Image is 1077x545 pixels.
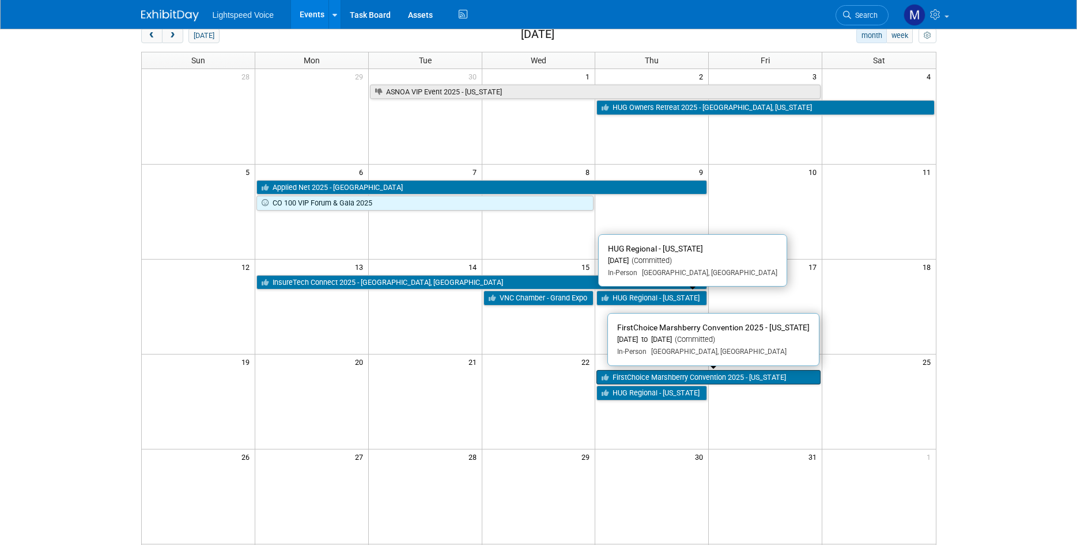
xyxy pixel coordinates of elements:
[162,28,183,43] button: next
[370,85,821,100] a: ASNOA VIP Event 2025 - [US_STATE]
[596,370,821,385] a: FirstChoice Marshberry Convention 2025 - [US_STATE]
[256,275,707,290] a: InsureTech Connect 2025 - [GEOGRAPHIC_DATA], [GEOGRAPHIC_DATA]
[471,165,482,179] span: 7
[637,269,777,277] span: [GEOGRAPHIC_DATA], [GEOGRAPHIC_DATA]
[811,69,822,83] span: 3
[647,348,787,356] span: [GEOGRAPHIC_DATA], [GEOGRAPHIC_DATA]
[807,449,822,464] span: 31
[629,256,672,265] span: (Committed)
[617,323,810,332] span: FirstChoice Marshberry Convention 2025 - [US_STATE]
[921,260,936,274] span: 18
[240,449,255,464] span: 26
[873,56,885,65] span: Sat
[521,28,554,41] h2: [DATE]
[354,355,368,369] span: 20
[531,56,546,65] span: Wed
[584,69,595,83] span: 1
[807,165,822,179] span: 10
[213,10,274,20] span: Lightspeed Voice
[617,335,810,345] div: [DATE] to [DATE]
[141,10,199,21] img: ExhibitDay
[304,56,320,65] span: Mon
[645,56,659,65] span: Thu
[240,260,255,274] span: 12
[921,355,936,369] span: 25
[925,449,936,464] span: 1
[596,291,707,306] a: HUG Regional - [US_STATE]
[698,69,708,83] span: 2
[354,449,368,464] span: 27
[608,244,703,253] span: HUG Regional - [US_STATE]
[608,256,777,266] div: [DATE]
[924,32,931,40] i: Personalize Calendar
[851,11,878,20] span: Search
[240,355,255,369] span: 19
[580,449,595,464] span: 29
[358,165,368,179] span: 6
[244,165,255,179] span: 5
[354,260,368,274] span: 13
[483,291,594,306] a: VNC Chamber - Grand Expo
[191,56,205,65] span: Sun
[856,28,887,43] button: month
[672,335,715,344] span: (Committed)
[467,260,482,274] span: 14
[467,355,482,369] span: 21
[580,355,595,369] span: 22
[617,348,647,356] span: In-Person
[836,5,889,25] a: Search
[584,165,595,179] span: 8
[807,260,822,274] span: 17
[354,69,368,83] span: 29
[256,196,594,211] a: CO 100 VIP Forum & Gala 2025
[596,386,707,401] a: HUG Regional - [US_STATE]
[925,69,936,83] span: 4
[596,100,934,115] a: HUG Owners Retreat 2025 - [GEOGRAPHIC_DATA], [US_STATE]
[580,260,595,274] span: 15
[188,28,219,43] button: [DATE]
[921,165,936,179] span: 11
[467,449,482,464] span: 28
[141,28,163,43] button: prev
[694,449,708,464] span: 30
[467,69,482,83] span: 30
[904,4,925,26] img: Marc Magliano
[608,269,637,277] span: In-Person
[419,56,432,65] span: Tue
[256,180,707,195] a: Applied Net 2025 - [GEOGRAPHIC_DATA]
[886,28,913,43] button: week
[761,56,770,65] span: Fri
[698,165,708,179] span: 9
[919,28,936,43] button: myCustomButton
[240,69,255,83] span: 28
